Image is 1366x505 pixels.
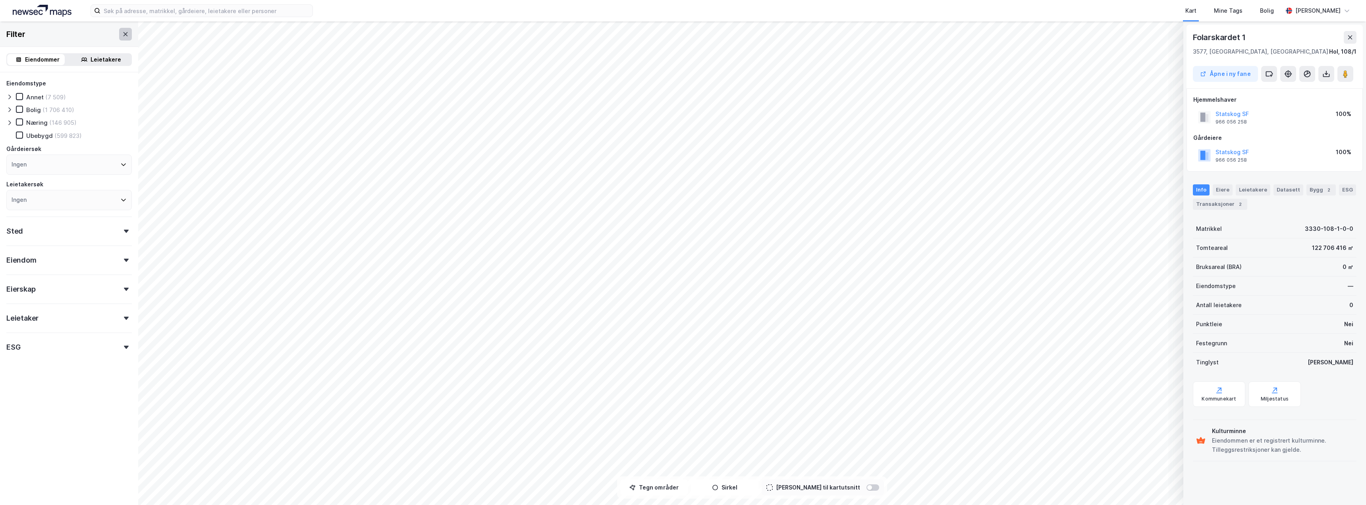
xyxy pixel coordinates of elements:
[1193,47,1328,56] div: 3577, [GEOGRAPHIC_DATA], [GEOGRAPHIC_DATA]
[1343,262,1353,272] div: 0 ㎡
[1312,243,1353,253] div: 122 706 416 ㎡
[1196,339,1227,348] div: Festegrunn
[1273,184,1303,195] div: Datasett
[1193,31,1247,44] div: Folarskardet 1
[1336,109,1351,119] div: 100%
[12,195,27,205] div: Ingen
[691,480,758,495] button: Sirkel
[1196,319,1222,329] div: Punktleie
[620,480,688,495] button: Tegn områder
[1196,243,1228,253] div: Tomteareal
[1349,300,1353,310] div: 0
[100,5,313,17] input: Søk på adresse, matrikkel, gårdeiere, leietakere eller personer
[6,28,25,41] div: Filter
[1336,147,1351,157] div: 100%
[1260,6,1274,15] div: Bolig
[1212,436,1353,455] div: Eiendommen er et registrert kulturminne. Tilleggsrestriksjoner kan gjelde.
[6,255,37,265] div: Eiendom
[26,119,48,126] div: Næring
[1344,339,1353,348] div: Nei
[45,93,66,101] div: (7 509)
[1295,6,1341,15] div: [PERSON_NAME]
[12,160,27,169] div: Ingen
[1196,300,1242,310] div: Antall leietakere
[1196,262,1242,272] div: Bruksareal (BRA)
[1193,95,1356,104] div: Hjemmelshaver
[49,119,77,126] div: (146 905)
[1193,199,1247,210] div: Transaksjoner
[1193,133,1356,143] div: Gårdeiere
[1196,281,1236,291] div: Eiendomstype
[6,144,41,154] div: Gårdeiersøk
[1193,184,1210,195] div: Info
[1326,467,1366,505] div: Kontrollprogram for chat
[54,132,82,139] div: (599 823)
[1329,47,1356,56] div: Hol, 108/1
[1202,396,1236,402] div: Kommunekart
[42,106,74,114] div: (1 706 410)
[6,342,20,352] div: ESG
[1214,6,1243,15] div: Mine Tags
[91,55,121,64] div: Leietakere
[1196,358,1219,367] div: Tinglyst
[26,132,53,139] div: Ubebygd
[6,79,46,88] div: Eiendomstype
[1344,319,1353,329] div: Nei
[13,5,71,17] img: logo.a4113a55bc3d86da70a041830d287a7e.svg
[26,93,44,101] div: Annet
[1348,281,1353,291] div: —
[6,180,43,189] div: Leietakersøk
[1305,224,1353,234] div: 3330-108-1-0-0
[1212,426,1353,436] div: Kulturminne
[1261,396,1289,402] div: Miljøstatus
[1339,184,1356,195] div: ESG
[6,313,39,323] div: Leietaker
[1326,467,1366,505] iframe: Chat Widget
[6,284,35,294] div: Eierskap
[1325,186,1333,194] div: 2
[1185,6,1196,15] div: Kart
[1236,200,1244,208] div: 2
[6,226,23,236] div: Sted
[26,106,41,114] div: Bolig
[1216,157,1247,163] div: 966 056 258
[1236,184,1270,195] div: Leietakere
[1193,66,1258,82] button: Åpne i ny fane
[1308,358,1353,367] div: [PERSON_NAME]
[1306,184,1336,195] div: Bygg
[776,483,860,492] div: [PERSON_NAME] til kartutsnitt
[1213,184,1233,195] div: Eiere
[1196,224,1222,234] div: Matrikkel
[25,55,60,64] div: Eiendommer
[1216,119,1247,125] div: 966 056 258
